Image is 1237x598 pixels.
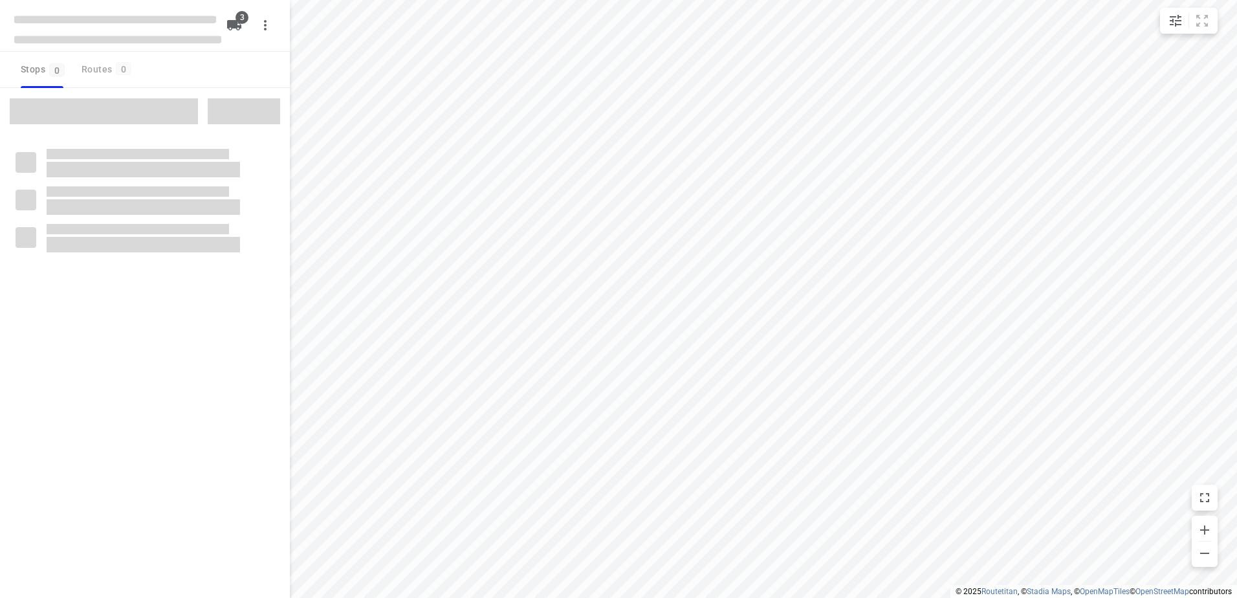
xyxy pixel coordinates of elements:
[981,587,1018,596] a: Routetitan
[956,587,1232,596] li: © 2025 , © , © © contributors
[1135,587,1189,596] a: OpenStreetMap
[1160,8,1218,34] div: small contained button group
[1163,8,1188,34] button: Map settings
[1080,587,1130,596] a: OpenMapTiles
[1027,587,1071,596] a: Stadia Maps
